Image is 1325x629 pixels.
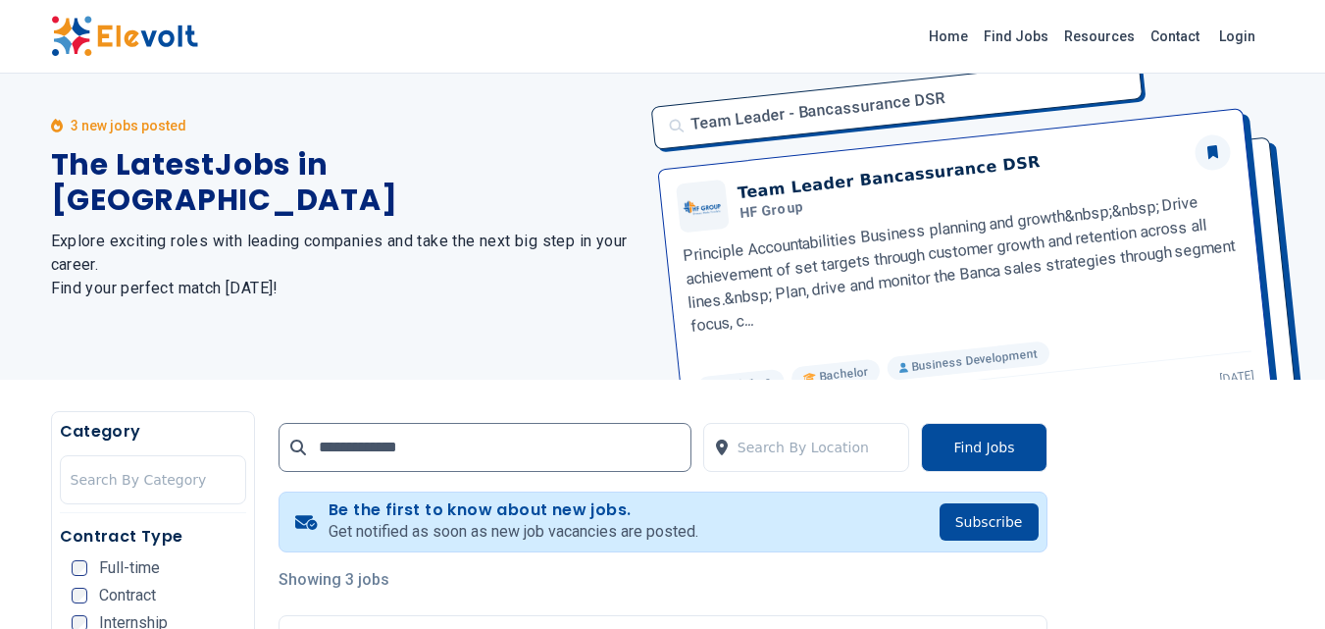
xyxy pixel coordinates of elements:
span: Full-time [99,560,160,576]
a: Resources [1056,21,1143,52]
h4: Be the first to know about new jobs. [329,500,698,520]
span: Contract [99,588,156,603]
h5: Category [60,420,246,444]
input: Full-time [72,560,87,576]
a: Find Jobs [976,21,1056,52]
h2: Explore exciting roles with leading companies and take the next big step in your career. Find you... [51,230,639,300]
img: Elevolt [51,16,198,57]
a: Contact [1143,21,1207,52]
a: Home [921,21,976,52]
button: Find Jobs [921,423,1046,472]
p: Showing 3 jobs [279,568,1047,592]
h1: The Latest Jobs in [GEOGRAPHIC_DATA] [51,147,639,218]
p: Get notified as soon as new job vacancies are posted. [329,520,698,544]
iframe: Chat Widget [1227,535,1325,629]
a: Login [1207,17,1267,56]
h5: Contract Type [60,525,246,549]
button: Subscribe [940,503,1039,541]
p: 3 new jobs posted [71,116,186,135]
input: Contract [72,588,87,603]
